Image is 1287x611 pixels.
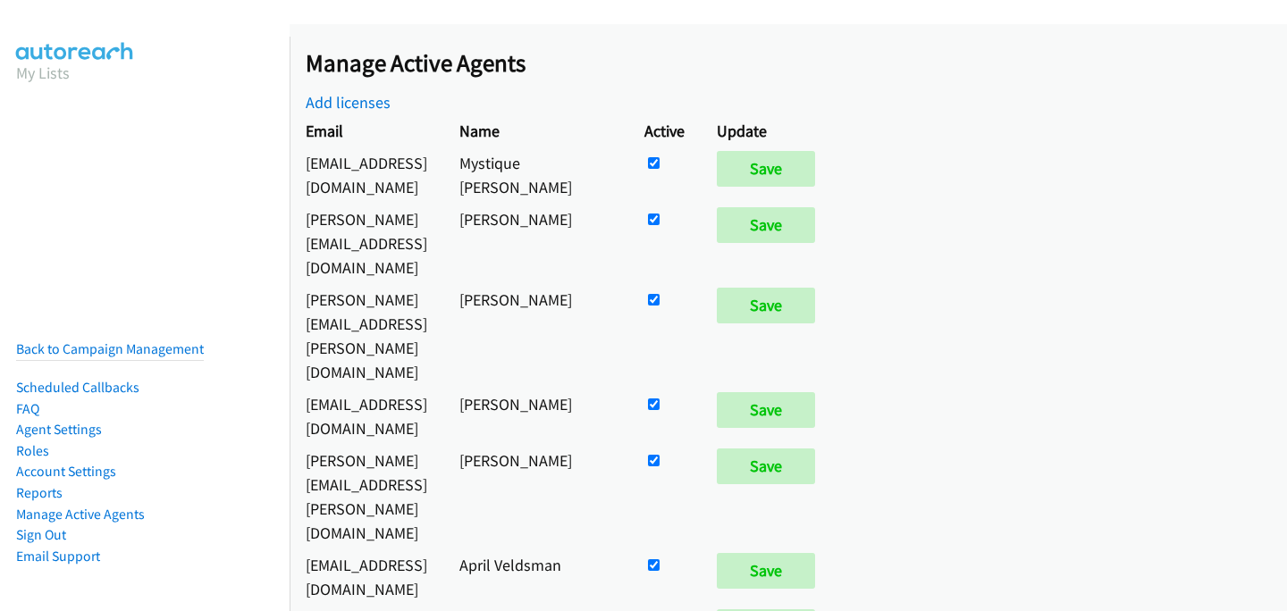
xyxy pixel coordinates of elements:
[717,207,815,243] input: Save
[443,114,628,146] th: Name
[717,553,815,589] input: Save
[290,146,443,203] td: [EMAIL_ADDRESS][DOMAIN_NAME]
[16,506,145,523] a: Manage Active Agents
[16,400,39,417] a: FAQ
[16,63,70,83] a: My Lists
[443,146,628,203] td: Mystique [PERSON_NAME]
[290,114,443,146] th: Email
[290,548,443,605] td: [EMAIL_ADDRESS][DOMAIN_NAME]
[290,388,443,444] td: [EMAIL_ADDRESS][DOMAIN_NAME]
[443,283,628,388] td: [PERSON_NAME]
[717,448,815,484] input: Save
[16,421,102,438] a: Agent Settings
[306,48,1287,79] h2: Manage Active Agents
[16,340,204,357] a: Back to Campaign Management
[717,151,815,187] input: Save
[16,379,139,396] a: Scheduled Callbacks
[1136,533,1274,598] iframe: Checklist
[290,283,443,388] td: [PERSON_NAME][EMAIL_ADDRESS][PERSON_NAME][DOMAIN_NAME]
[16,548,100,565] a: Email Support
[717,392,815,428] input: Save
[701,114,839,146] th: Update
[306,92,391,113] a: Add licenses
[443,203,628,283] td: [PERSON_NAME]
[443,548,628,605] td: April Veldsman
[628,114,701,146] th: Active
[16,526,66,543] a: Sign Out
[290,444,443,548] td: [PERSON_NAME][EMAIL_ADDRESS][PERSON_NAME][DOMAIN_NAME]
[443,388,628,444] td: [PERSON_NAME]
[717,288,815,323] input: Save
[16,442,49,459] a: Roles
[1236,234,1287,376] iframe: Resource Center
[443,444,628,548] td: [PERSON_NAME]
[16,463,116,480] a: Account Settings
[16,484,63,501] a: Reports
[290,203,443,283] td: [PERSON_NAME][EMAIL_ADDRESS][DOMAIN_NAME]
